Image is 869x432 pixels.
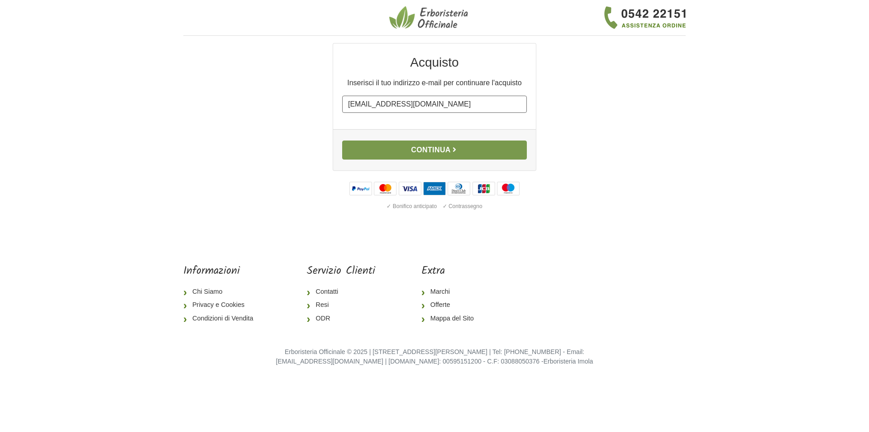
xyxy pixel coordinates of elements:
a: Erboristeria Imola [544,358,593,365]
small: Erboristeria Officinale © 2025 | [STREET_ADDRESS][PERSON_NAME] | Tel: [PHONE_NUMBER] - Email: [EM... [276,348,593,365]
div: ✓ Contrassegno [441,200,484,212]
h2: Acquisto [342,54,527,70]
a: Condizioni di Vendita [183,312,260,325]
button: Continua [342,141,527,160]
h5: Extra [421,265,481,278]
img: Erboristeria Officinale [389,5,471,30]
h5: Informazioni [183,265,260,278]
a: ODR [307,312,375,325]
div: ✓ Bonifico anticipato [385,200,439,212]
a: Resi [307,298,375,312]
a: Mappa del Sito [421,312,481,325]
a: Privacy e Cookies [183,298,260,312]
h5: Servizio Clienti [307,265,375,278]
a: Chi Siamo [183,285,260,299]
a: Offerte [421,298,481,312]
a: Marchi [421,285,481,299]
a: Contatti [307,285,375,299]
p: Inserisci il tuo indirizzo e-mail per continuare l'acquisto [342,78,527,88]
input: Il tuo indirizzo e-mail [342,96,527,113]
